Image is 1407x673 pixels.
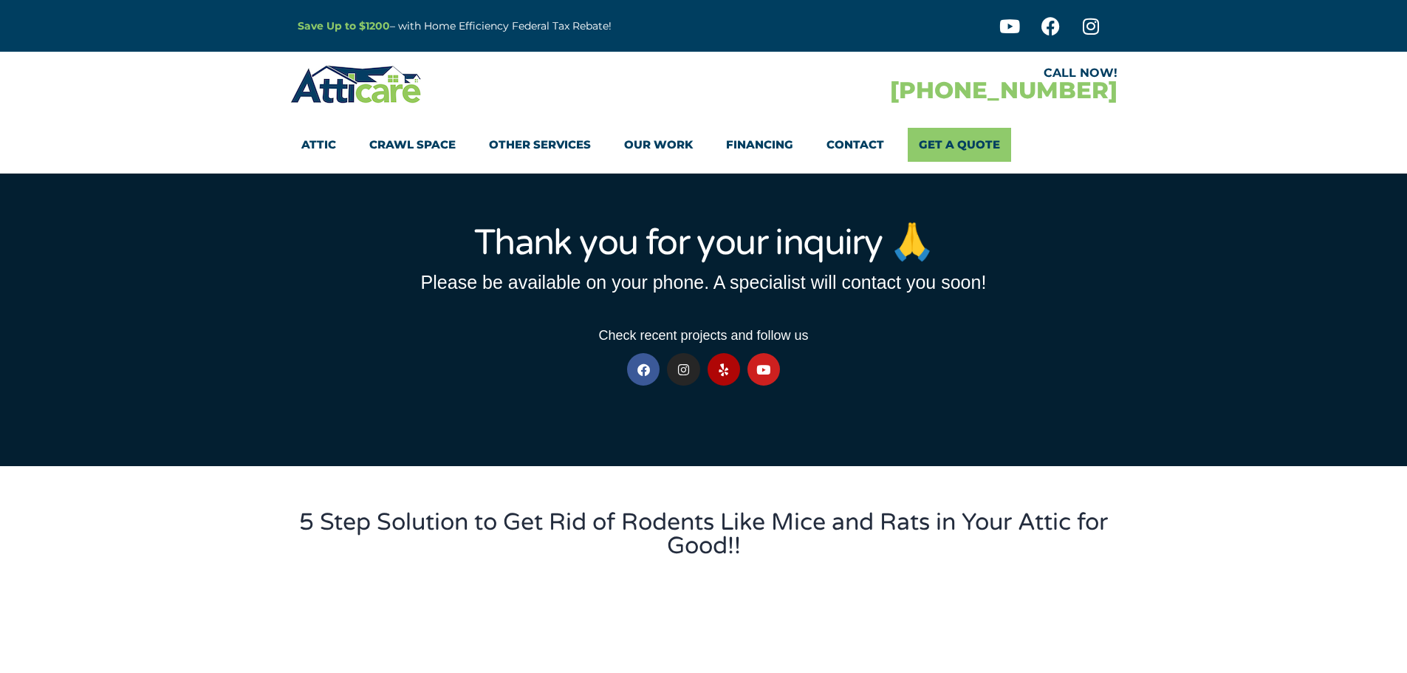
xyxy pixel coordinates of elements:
[624,128,693,162] a: Our Work
[298,19,390,33] a: Save Up to $1200
[298,18,776,35] p: – with Home Efficiency Federal Tax Rebate!
[298,329,1110,342] h3: Check recent projects and follow us
[298,225,1110,261] h1: Thank you for your inquiry 🙏
[301,128,336,162] a: Attic
[908,128,1011,162] a: Get A Quote
[301,128,1106,162] nav: Menu
[489,128,591,162] a: Other Services
[298,510,1110,558] h3: 5 Step Solution to Get Rid of Rodents Like Mice and Rats in Your Attic for Good!!
[298,273,1110,292] h3: Please be available on your phone. A specialist will contact you soon!
[826,128,884,162] a: Contact
[726,128,793,162] a: Financing
[369,128,456,162] a: Crawl Space
[704,67,1117,79] div: CALL NOW!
